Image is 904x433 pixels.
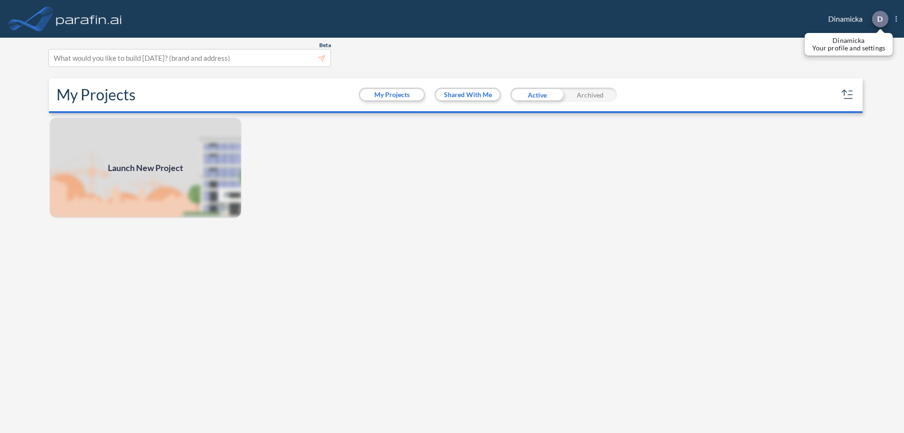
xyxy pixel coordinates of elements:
[812,37,885,44] p: Dinamicka
[54,9,124,28] img: logo
[877,15,883,23] p: D
[49,117,242,219] img: add
[49,117,242,219] a: Launch New Project
[108,162,183,174] span: Launch New Project
[564,88,617,102] div: Archived
[436,89,500,100] button: Shared With Me
[812,44,885,52] p: Your profile and settings
[360,89,424,100] button: My Projects
[56,86,136,104] h2: My Projects
[510,88,564,102] div: Active
[319,41,331,49] span: Beta
[840,87,855,102] button: sort
[814,11,897,27] div: Dinamicka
